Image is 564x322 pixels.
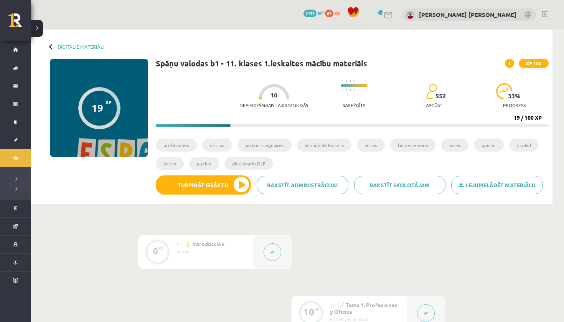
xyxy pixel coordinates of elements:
[426,83,437,99] img: students-c634bb4e5e11cddfef0936a35e636f08e4e9abd3cc4e673bd6f9a4125e45ecb1.svg
[156,139,197,152] li: profesiones
[303,309,314,315] div: 10
[509,139,539,152] li: ciudad
[314,307,320,312] div: XP
[239,102,308,108] p: Nepieciešamais laiks stundās
[346,89,347,91] img: icon-short-line-57e1e144782c952c97e751825c79c345078a6d821885a25fce030b3d8c18986b.svg
[58,44,104,50] a: Digitālie materiāli
[342,89,343,91] img: icon-short-line-57e1e144782c952c97e751825c79c345078a6d821885a25fce030b3d8c18986b.svg
[503,102,526,108] p: progress
[8,13,31,33] a: Rīgas 1. Tālmācības vidusskola
[406,12,414,19] img: Olivers Larss Šēnbergs
[106,99,112,105] span: XP
[156,157,184,170] li: barrio
[346,80,347,82] img: icon-short-line-57e1e144782c952c97e751825c79c345078a6d821885a25fce030b3d8c18986b.svg
[342,80,343,82] img: icon-short-line-57e1e144782c952c97e751825c79c345078a6d821885a25fce030b3d8c18986b.svg
[330,302,336,308] span: #2
[158,246,163,251] div: XP
[390,139,435,152] li: fin de semana
[224,157,273,170] li: diccionario DLE
[419,11,516,18] a: [PERSON_NAME] [PERSON_NAME]
[325,10,333,17] span: 83
[343,102,365,108] p: Sarežģīts
[185,240,224,247] span: 💡 Introducción
[354,176,446,194] a: Rakstīt skolotājam
[202,139,232,152] li: oficios
[354,89,355,91] img: icon-short-line-57e1e144782c952c97e751825c79c345078a6d821885a25fce030b3d8c18986b.svg
[519,59,549,68] span: XP 100
[297,139,351,152] li: lección de lectura
[153,248,158,254] div: 0
[508,92,521,99] span: 33 %
[176,241,182,247] span: #1
[330,301,397,315] span: 📝 Tema 1. Profesiones y Oficios
[318,10,324,16] span: mP
[451,176,543,194] a: Lejupielādēt materiālu
[474,139,504,152] li: querer
[441,139,468,152] li: hacer
[354,80,355,82] img: icon-short-line-57e1e144782c952c97e751825c79c345078a6d821885a25fce030b3d8c18986b.svg
[426,102,442,108] p: apgūst
[237,139,292,152] li: verbos irregulares
[350,80,351,82] img: icon-short-line-57e1e144782c952c97e751825c79c345078a6d821885a25fce030b3d8c18986b.svg
[435,92,446,99] span: 552
[365,89,366,91] img: icon-short-line-57e1e144782c952c97e751825c79c345078a6d821885a25fce030b3d8c18986b.svg
[176,248,247,254] div: Ievads
[357,139,385,152] li: letras
[257,176,348,194] a: Rakstīt administrācijai
[496,83,513,99] img: icon-progress-161ccf0a02000e728c5f80fcf4c31c7af3da0e1684b2b1d7c360e028c24a22f1.svg
[303,10,317,17] span: 2133
[350,89,351,91] img: icon-short-line-57e1e144782c952c97e751825c79c345078a6d821885a25fce030b3d8c18986b.svg
[335,10,340,16] span: xp
[92,102,103,114] div: 19
[156,175,251,195] button: Turpināt iesākto
[365,80,366,82] img: icon-short-line-57e1e144782c952c97e751825c79c345078a6d821885a25fce030b3d8c18986b.svg
[303,10,324,16] a: 2133 mP
[156,59,367,68] h1: Spāņu valodas b1 - 11. klases 1.ieskaites mācību materiāls
[325,10,343,16] a: 83 xp
[189,157,219,170] li: pueblo
[270,92,277,99] span: 10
